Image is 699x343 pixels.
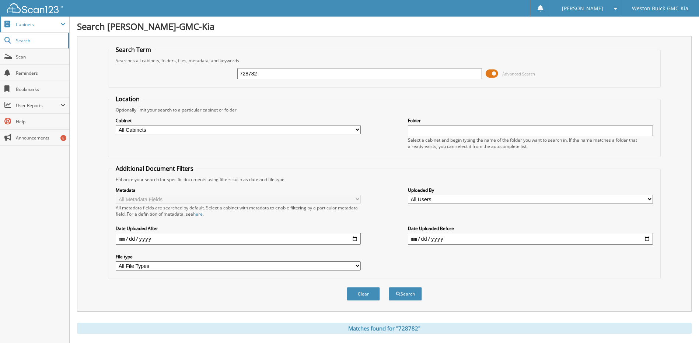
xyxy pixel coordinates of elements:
[16,21,60,28] span: Cabinets
[408,187,653,193] label: Uploaded By
[60,135,66,141] div: 8
[77,20,692,32] h1: Search [PERSON_NAME]-GMC-Kia
[116,187,361,193] label: Metadata
[16,102,60,109] span: User Reports
[16,135,66,141] span: Announcements
[116,254,361,260] label: File type
[116,225,361,231] label: Date Uploaded After
[116,117,361,124] label: Cabinet
[16,119,66,125] span: Help
[193,211,203,217] a: here
[408,233,653,245] input: end
[112,46,155,54] legend: Search Term
[16,70,66,76] span: Reminders
[408,117,653,124] label: Folder
[16,86,66,92] span: Bookmarks
[408,225,653,231] label: Date Uploaded Before
[112,57,656,64] div: Searches all cabinets, folders, files, metadata, and keywords
[502,71,535,77] span: Advanced Search
[16,38,64,44] span: Search
[112,176,656,183] div: Enhance your search for specific documents using filters such as date and file type.
[408,137,653,149] div: Select a cabinet and begin typing the name of the folder you want to search in. If the name match...
[562,6,603,11] span: [PERSON_NAME]
[112,165,197,173] legend: Additional Document Filters
[116,205,361,217] div: All metadata fields are searched by default. Select a cabinet with metadata to enable filtering b...
[116,233,361,245] input: start
[7,3,63,13] img: scan123-logo-white.svg
[112,95,143,103] legend: Location
[347,287,380,301] button: Clear
[632,6,688,11] span: Weston Buick-GMC-Kia
[112,107,656,113] div: Optionally limit your search to a particular cabinet or folder
[389,287,422,301] button: Search
[16,54,66,60] span: Scan
[77,323,692,334] div: Matches found for "728782"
